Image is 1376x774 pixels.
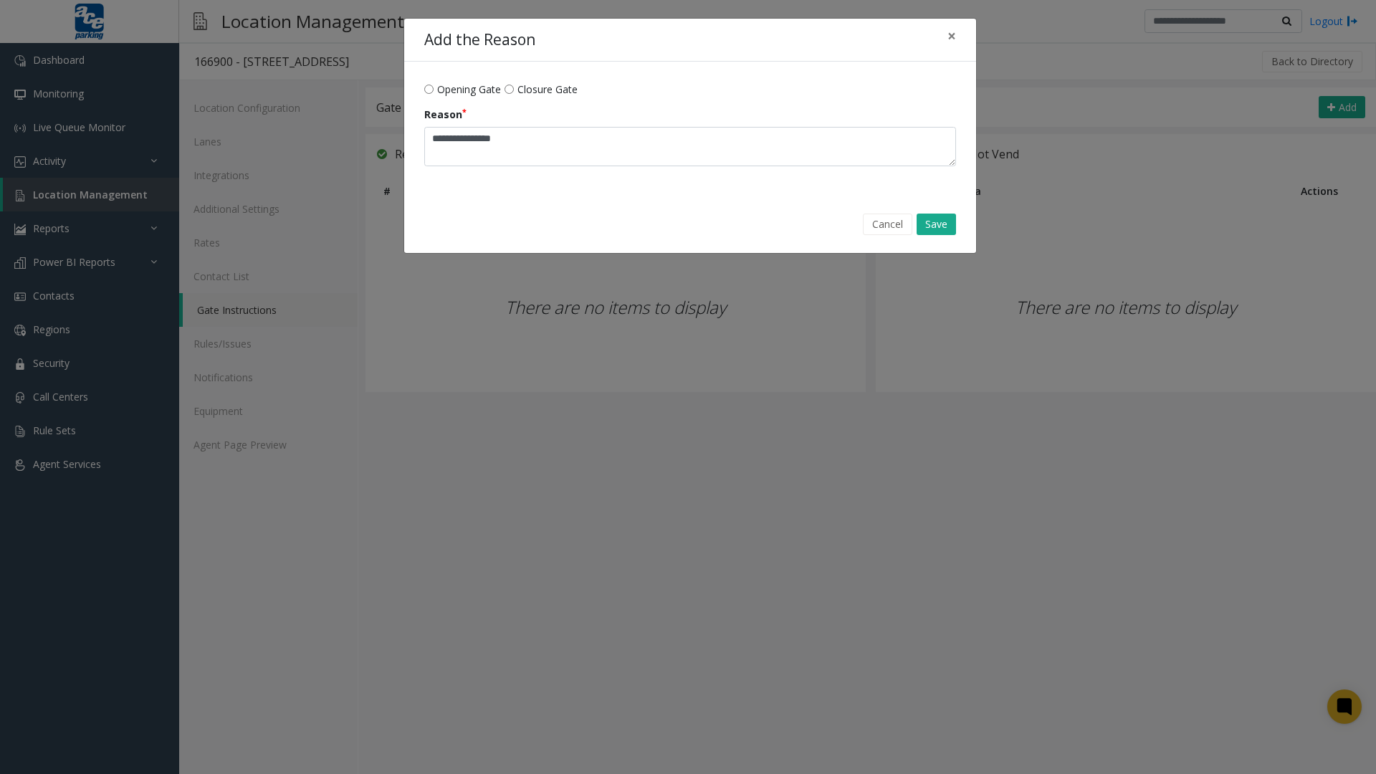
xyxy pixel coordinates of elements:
[424,29,535,52] h4: Add the Reason
[437,82,501,97] span: Opening Gate
[947,26,956,46] span: ×
[937,19,966,54] button: Close
[863,214,912,235] button: Cancel
[917,214,956,235] button: Save
[424,107,467,122] label: Reason
[517,82,578,97] span: Closure Gate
